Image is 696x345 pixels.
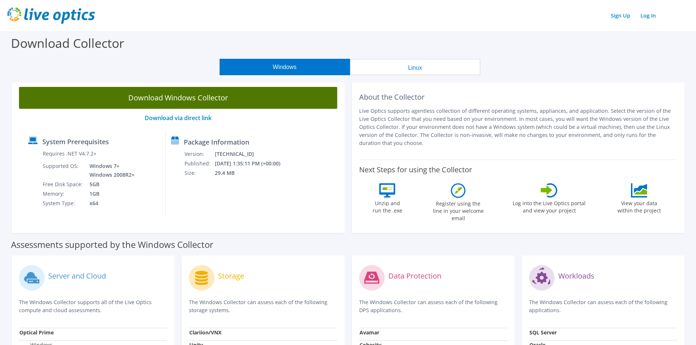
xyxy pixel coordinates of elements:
strong: Avamar [360,329,379,336]
p: The Windows Collector can assess each of the following storage systems. [189,298,337,314]
a: Download via direct link [145,114,212,122]
td: Published: [184,159,214,168]
p: Live Optics supports agentless collection of different operating systems, appliances, and applica... [359,107,677,147]
a: Download Windows Collector [19,87,337,109]
strong: SQL Server [529,329,557,336]
label: Data Protection [388,272,441,280]
strong: Clariion/VNX [189,329,221,336]
p: The Windows Collector can assess each of the following applications. [529,298,677,314]
td: Windows 7+ Windows 2008R2+ [84,161,136,180]
label: Package Information [184,138,249,146]
td: Supported OS: [42,161,84,180]
label: Register using the line in your welcome email [431,198,486,222]
td: 5GB [84,180,136,189]
button: Windows [220,59,350,75]
td: Memory: [42,189,84,199]
td: 29.4 MB [214,168,290,178]
label: Storage [218,272,244,280]
td: Free Disk Space: [42,180,84,189]
td: [TECHNICAL_ID] [214,149,290,159]
td: Size: [184,168,214,178]
a: Sign Up [607,10,634,21]
label: Workloads [558,272,594,280]
label: System Prerequisites [42,138,109,145]
img: live_optics_svg.svg [7,7,95,24]
button: Linux [350,59,480,75]
td: Version: [184,149,214,159]
p: The Windows Collector supports all of the Live Optics compute and cloud assessments. [19,298,167,314]
td: System Type: [42,199,84,208]
strong: Optical Prime [19,329,54,336]
label: Download Collector [11,35,124,51]
label: Next Steps for using the Collector [359,165,472,174]
td: x64 [84,199,136,208]
p: The Windows Collector can assess each of the following DPS applications. [359,298,507,314]
h2: About the Collector [359,93,677,101]
label: Requires .NET V4.7.2+ [43,150,96,157]
label: View your data within the project [613,198,665,214]
a: Log In [637,10,659,21]
label: Server and Cloud [48,272,106,280]
label: Unzip and run the .exe [370,198,404,214]
label: Log into the Live Optics portal and view your project [512,198,586,214]
td: 1GB [84,189,136,199]
td: [DATE] 1:35:11 PM (+00:00) [214,159,290,168]
label: Assessments supported by the Windows Collector [11,241,213,248]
